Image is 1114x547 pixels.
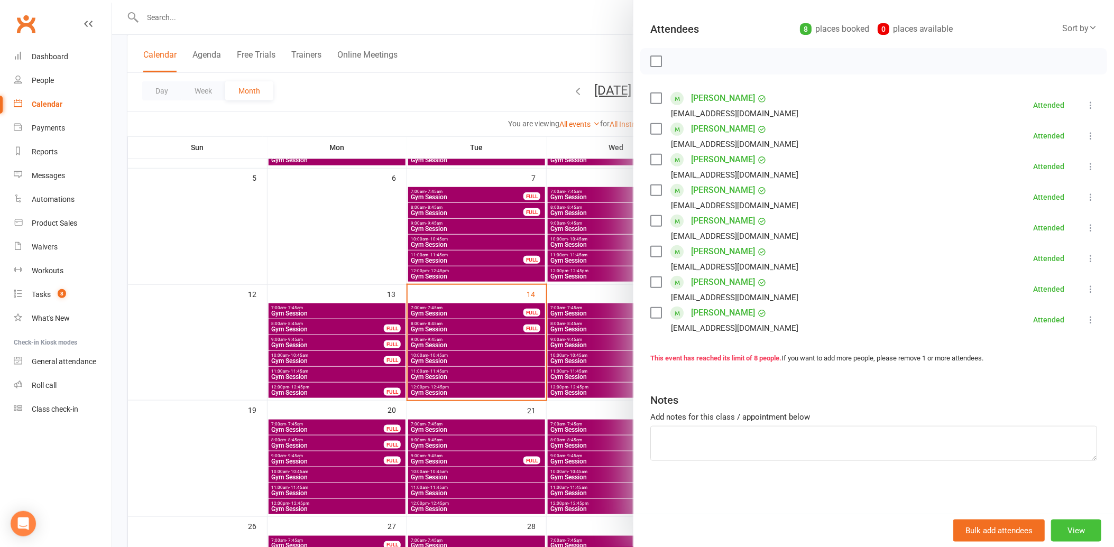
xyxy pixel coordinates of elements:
[14,211,112,235] a: Product Sales
[32,171,65,180] div: Messages
[671,321,798,335] div: [EMAIL_ADDRESS][DOMAIN_NAME]
[13,11,39,37] a: Clubworx
[32,76,54,85] div: People
[1051,520,1101,542] button: View
[14,188,112,211] a: Automations
[11,511,36,536] div: Open Intercom Messenger
[878,23,889,35] div: 0
[671,229,798,243] div: [EMAIL_ADDRESS][DOMAIN_NAME]
[1033,193,1064,201] div: Attended
[14,45,112,69] a: Dashboard
[32,314,70,322] div: What's New
[32,195,75,203] div: Automations
[691,243,755,260] a: [PERSON_NAME]
[1033,316,1064,323] div: Attended
[691,182,755,199] a: [PERSON_NAME]
[14,259,112,283] a: Workouts
[691,90,755,107] a: [PERSON_NAME]
[1033,224,1064,231] div: Attended
[32,124,65,132] div: Payments
[1033,163,1064,170] div: Attended
[800,23,812,35] div: 8
[691,151,755,168] a: [PERSON_NAME]
[32,266,63,275] div: Workouts
[32,219,77,227] div: Product Sales
[671,137,798,151] div: [EMAIL_ADDRESS][DOMAIN_NAME]
[32,243,58,251] div: Waivers
[14,374,112,397] a: Roll call
[878,22,953,36] div: places available
[691,274,755,291] a: [PERSON_NAME]
[650,393,678,407] div: Notes
[671,107,798,120] div: [EMAIL_ADDRESS][DOMAIN_NAME]
[14,307,112,330] a: What's New
[14,69,112,92] a: People
[1033,255,1064,262] div: Attended
[32,290,51,299] div: Tasks
[1062,22,1097,35] div: Sort by
[32,381,57,390] div: Roll call
[14,350,112,374] a: General attendance kiosk mode
[32,147,58,156] div: Reports
[691,212,755,229] a: [PERSON_NAME]
[14,397,112,421] a: Class kiosk mode
[32,52,68,61] div: Dashboard
[14,140,112,164] a: Reports
[32,357,96,366] div: General attendance
[671,291,798,304] div: [EMAIL_ADDRESS][DOMAIN_NAME]
[32,405,78,413] div: Class check-in
[671,199,798,212] div: [EMAIL_ADDRESS][DOMAIN_NAME]
[800,22,869,36] div: places booked
[650,353,1097,364] div: If you want to add more people, please remove 1 or more attendees.
[691,304,755,321] a: [PERSON_NAME]
[953,520,1045,542] button: Bulk add attendees
[14,92,112,116] a: Calendar
[58,289,66,298] span: 8
[671,168,798,182] div: [EMAIL_ADDRESS][DOMAIN_NAME]
[1033,285,1064,293] div: Attended
[691,120,755,137] a: [PERSON_NAME]
[650,411,1097,423] div: Add notes for this class / appointment below
[650,354,781,362] strong: This event has reached its limit of 8 people.
[1033,132,1064,140] div: Attended
[32,100,62,108] div: Calendar
[14,235,112,259] a: Waivers
[1033,101,1064,109] div: Attended
[650,22,699,36] div: Attendees
[671,260,798,274] div: [EMAIL_ADDRESS][DOMAIN_NAME]
[14,164,112,188] a: Messages
[14,116,112,140] a: Payments
[14,283,112,307] a: Tasks 8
